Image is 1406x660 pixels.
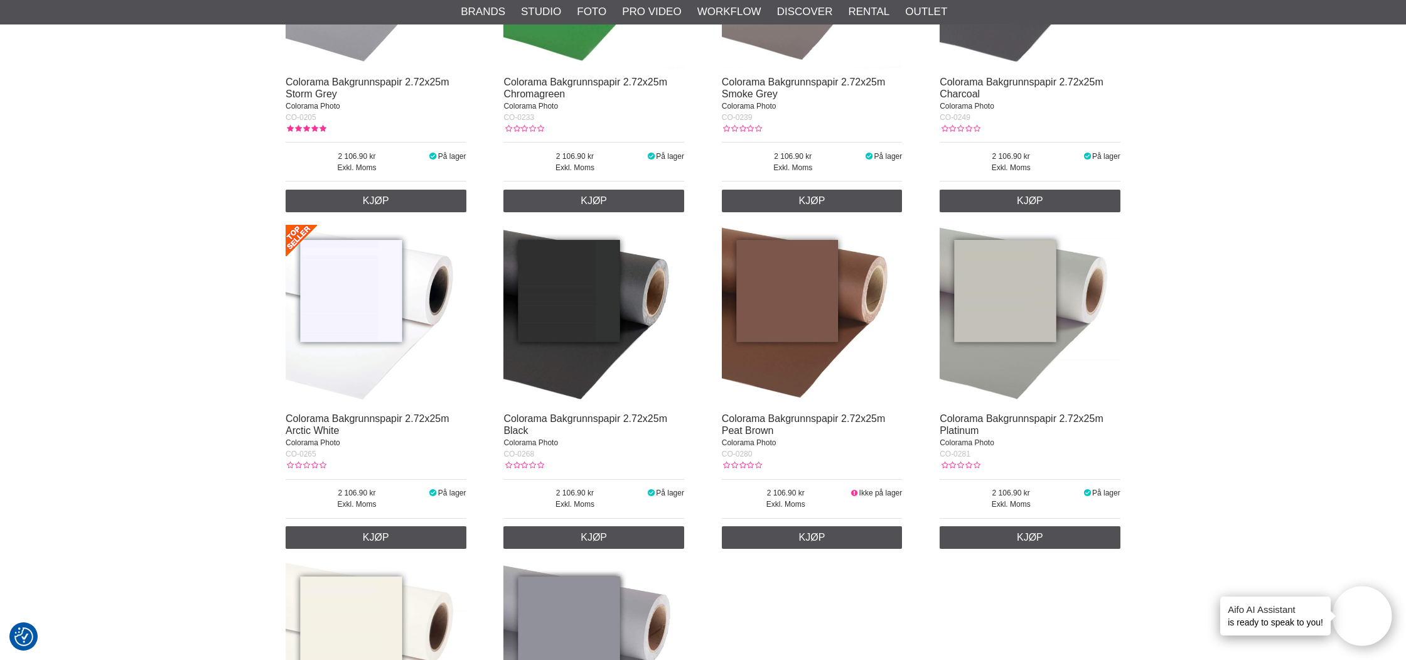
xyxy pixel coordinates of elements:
a: Kjøp [503,190,684,212]
div: Kundevurdering: 0 [722,123,762,134]
i: På lager [864,152,874,161]
span: Colorama Photo [940,438,994,447]
a: Rental [848,4,889,20]
span: CO-0233 [503,113,534,122]
img: Revisit consent button [14,627,33,646]
h4: Aifo AI Assistant [1228,603,1323,616]
span: CO-0281 [940,450,970,458]
span: CO-0239 [722,113,753,122]
span: CO-0249 [940,113,970,122]
span: På lager [438,152,466,161]
a: Kjøp [940,526,1120,549]
a: Colorama Bakgrunnspapir 2.72x25m Platinum [940,413,1103,436]
a: Colorama Bakgrunnspapir 2.72x25m Smoke Grey [722,77,886,99]
div: Kundevurdering: 0 [503,460,544,471]
i: På lager [428,489,438,497]
a: Outlet [905,4,947,20]
span: 2 106.90 [940,487,1082,499]
span: 2 106.90 [503,487,646,499]
span: Exkl. Moms [286,162,428,173]
span: Colorama Photo [286,438,340,447]
a: Kjøp [940,190,1120,212]
i: Ikke på lager [850,489,859,497]
span: På lager [656,489,684,497]
a: Studio [521,4,561,20]
span: 2 106.90 [286,151,428,162]
div: Kundevurdering: 0 [286,460,326,471]
i: På lager [428,152,438,161]
div: Kundevurdering: 0 [503,123,544,134]
a: Colorama Bakgrunnspapir 2.72x25m Storm Grey [286,77,449,99]
span: CO-0205 [286,113,316,122]
span: På lager [1092,489,1120,497]
span: På lager [438,489,466,497]
span: 2 106.90 [722,487,850,499]
a: Discover [777,4,833,20]
button: Samtykkepreferanser [14,625,33,648]
a: Colorama Bakgrunnspapir 2.72x25m Peat Brown [722,413,886,436]
i: På lager [1082,152,1092,161]
span: 2 106.90 [722,151,864,162]
img: Colorama Bakgrunnspapir 2.72x25m Black [503,225,684,406]
span: Colorama Photo [286,102,340,111]
a: Workflow [697,4,761,20]
a: Pro Video [622,4,681,20]
i: På lager [1082,489,1092,497]
span: 2 106.90 [940,151,1082,162]
a: Foto [577,4,606,20]
div: Kundevurdering: 0 [722,460,762,471]
a: Colorama Bakgrunnspapir 2.72x25m Arctic White [286,413,449,436]
span: Exkl. Moms [722,499,850,510]
span: 2 106.90 [286,487,428,499]
span: Exkl. Moms [722,162,864,173]
span: På lager [874,152,903,161]
span: 2 106.90 [503,151,646,162]
div: Kundevurdering: 5.00 [286,123,326,134]
a: Kjøp [286,526,466,549]
div: Kundevurdering: 0 [940,123,980,134]
span: Exkl. Moms [940,162,1082,173]
a: Kjøp [503,526,684,549]
img: Colorama Bakgrunnspapir 2.72x25m Peat Brown [722,225,903,406]
div: Kundevurdering: 0 [940,460,980,471]
span: Exkl. Moms [503,162,646,173]
span: CO-0268 [503,450,534,458]
a: Brands [461,4,505,20]
span: På lager [1092,152,1120,161]
a: Kjøp [722,190,903,212]
a: Kjøp [722,526,903,549]
i: På lager [646,152,656,161]
span: Colorama Photo [503,438,558,447]
a: Kjøp [286,190,466,212]
span: CO-0280 [722,450,753,458]
img: Colorama Bakgrunnspapir 2.72x25m Arctic White [286,225,466,406]
a: Colorama Bakgrunnspapir 2.72x25m Chromagreen [503,77,667,99]
span: Colorama Photo [722,102,776,111]
span: På lager [656,152,684,161]
a: Colorama Bakgrunnspapir 2.72x25m Black [503,413,667,436]
span: Ikke på lager [859,489,903,497]
i: På lager [646,489,656,497]
span: Exkl. Moms [940,499,1082,510]
span: Colorama Photo [940,102,994,111]
a: Colorama Bakgrunnspapir 2.72x25m Charcoal [940,77,1103,99]
div: is ready to speak to you! [1220,597,1331,636]
span: Colorama Photo [722,438,776,447]
span: CO-0265 [286,450,316,458]
span: Colorama Photo [503,102,558,111]
span: Exkl. Moms [286,499,428,510]
span: Exkl. Moms [503,499,646,510]
img: Colorama Bakgrunnspapir 2.72x25m Platinum [940,225,1120,406]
